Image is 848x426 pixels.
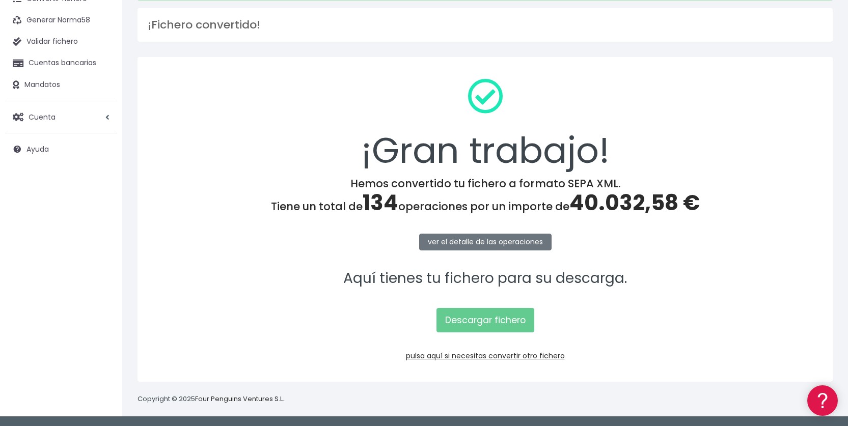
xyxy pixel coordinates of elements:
a: Descargar fichero [436,308,534,332]
span: Cuenta [29,111,56,122]
h3: ¡Fichero convertido! [148,18,823,32]
span: 134 [363,188,398,218]
a: ver el detalle de las operaciones [419,234,552,250]
span: 40.032,58 € [569,188,700,218]
a: Cuentas bancarias [5,52,117,74]
a: Generar Norma58 [5,10,117,31]
div: ¡Gran trabajo! [151,70,819,177]
p: Copyright © 2025 . [138,394,286,405]
span: Ayuda [26,144,49,154]
a: Mandatos [5,74,117,96]
a: Cuenta [5,106,117,128]
a: Validar fichero [5,31,117,52]
p: Aquí tienes tu fichero para su descarga. [151,267,819,290]
a: Four Penguins Ventures S.L. [195,394,284,404]
a: pulsa aquí si necesitas convertir otro fichero [406,351,565,361]
h4: Hemos convertido tu fichero a formato SEPA XML. Tiene un total de operaciones por un importe de [151,177,819,216]
a: Ayuda [5,138,117,160]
